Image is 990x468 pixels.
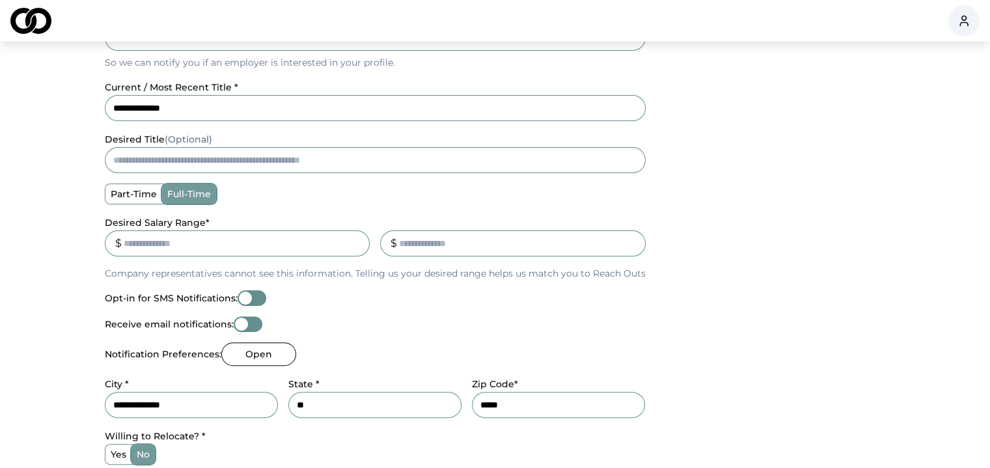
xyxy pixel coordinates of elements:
label: full-time [162,184,216,204]
label: Zip Code* [472,378,518,390]
button: Open [221,342,296,366]
div: $ [391,236,397,251]
img: logo [10,8,51,34]
label: Willing to Relocate? * [105,430,206,442]
label: City * [105,378,129,390]
label: Desired Salary Range * [105,217,210,228]
label: _ [380,217,385,228]
div: $ [115,236,122,251]
label: State * [288,378,320,390]
label: current / most recent title * [105,81,238,93]
p: So we can notify you if an employer is interested in your profile. [105,56,646,69]
label: Notification Preferences: [105,350,221,359]
label: part-time [105,184,162,204]
label: Opt-in for SMS Notifications: [105,294,238,303]
label: desired title [105,133,212,145]
label: no [131,445,155,464]
p: Company representatives cannot see this information. Telling us your desired range helps us match... [105,267,646,280]
label: Receive email notifications: [105,320,234,329]
span: (Optional) [165,133,212,145]
label: yes [105,445,131,464]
